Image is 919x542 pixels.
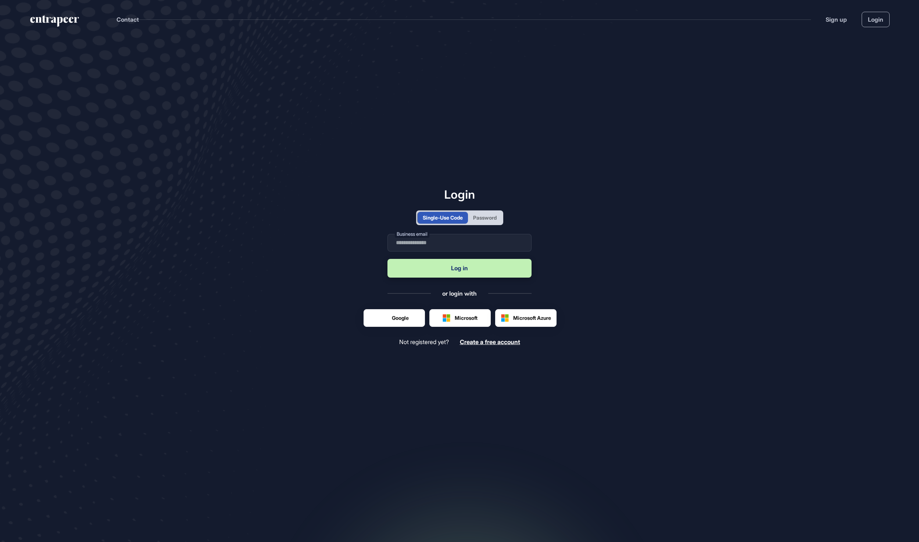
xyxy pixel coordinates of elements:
[117,15,139,24] button: Contact
[399,339,449,346] span: Not registered yet?
[387,187,532,201] h1: Login
[387,259,532,278] button: Log in
[460,339,520,346] a: Create a free account
[29,15,80,29] a: entrapeer-logo
[460,338,520,346] span: Create a free account
[473,214,497,221] div: Password
[826,15,847,24] a: Sign up
[395,230,429,238] label: Business email
[442,289,477,297] div: or login with
[862,12,890,27] a: Login
[423,214,463,221] div: Single-Use Code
